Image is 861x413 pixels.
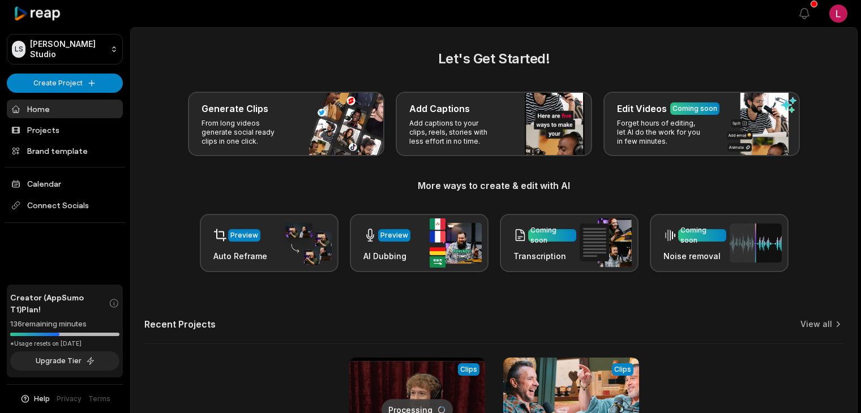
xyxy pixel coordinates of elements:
p: From long videos generate social ready clips in one click. [202,119,289,146]
p: [PERSON_NAME] Studio [30,39,106,59]
div: Coming soon [680,225,724,246]
img: auto_reframe.png [280,221,332,265]
img: ai_dubbing.png [430,218,482,268]
h3: Generate Clips [202,102,268,115]
h3: Transcription [513,250,576,262]
img: transcription.png [580,218,632,267]
div: LS [12,41,25,58]
a: Privacy [57,394,82,404]
h3: Add Captions [409,102,470,115]
a: Brand template [7,141,123,160]
a: Calendar [7,174,123,193]
a: View all [800,319,832,330]
a: Terms [88,394,110,404]
h3: More ways to create & edit with AI [144,179,843,192]
button: Create Project [7,74,123,93]
p: Add captions to your clips, reels, stories with less effort in no time. [409,119,497,146]
div: Preview [380,230,408,240]
span: Help [34,394,50,404]
span: Creator (AppSumo T1) Plan! [10,291,109,315]
h2: Recent Projects [144,319,216,330]
h2: Let's Get Started! [144,49,843,69]
p: Forget hours of editing, let AI do the work for you in few minutes. [617,119,705,146]
div: 136 remaining minutes [10,319,119,330]
a: Projects [7,121,123,139]
h3: Edit Videos [617,102,667,115]
div: *Usage resets on [DATE] [10,339,119,348]
h3: AI Dubbing [363,250,410,262]
span: Connect Socials [7,195,123,216]
a: Home [7,100,123,118]
h3: Noise removal [663,250,726,262]
div: Coming soon [530,225,574,246]
button: Upgrade Tier [10,351,119,371]
div: Coming soon [672,104,717,114]
img: noise_removal.png [730,223,782,263]
button: Help [20,394,50,404]
h3: Auto Reframe [213,250,267,262]
div: Preview [230,230,258,240]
